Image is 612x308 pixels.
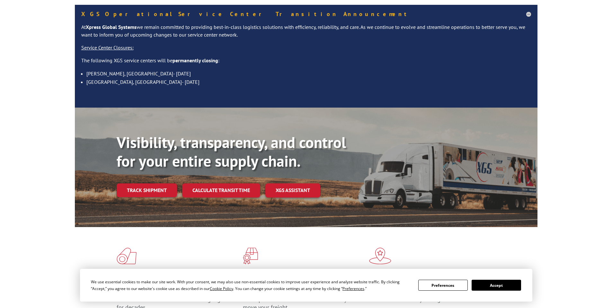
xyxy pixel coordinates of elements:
u: Service Center Closures: [81,44,134,51]
b: Visibility, transparency, and control for your entire supply chain. [117,132,346,171]
a: Track shipment [117,183,177,197]
img: xgs-icon-total-supply-chain-intelligence-red [117,248,137,264]
strong: Xpress Global Systems [86,24,137,30]
div: We use essential cookies to make our site work. With your consent, we may also use non-essential ... [91,278,411,292]
span: Cookie Policy [210,286,233,291]
img: xgs-icon-flagship-distribution-model-red [369,248,391,264]
p: At we remain committed to providing best-in-class logistics solutions with efficiency, reliabilit... [81,23,531,44]
a: Calculate transit time [182,183,260,197]
span: Preferences [342,286,364,291]
button: Accept [472,280,521,291]
h5: XGS Operational Service Center Transition Announcement [81,11,531,17]
p: The following XGS service centers will be : [81,57,531,70]
li: [PERSON_NAME], [GEOGRAPHIC_DATA]- [DATE] [86,69,531,78]
li: [GEOGRAPHIC_DATA], [GEOGRAPHIC_DATA]- [DATE] [86,78,531,86]
span: Our agile distribution network gives you nationwide inventory management on demand. [369,288,487,303]
img: xgs-icon-focused-on-flooring-red [243,248,258,264]
a: XGS ASSISTANT [265,183,320,197]
div: Cookie Consent Prompt [80,269,532,302]
button: Preferences [418,280,468,291]
strong: permanently closing [173,57,218,64]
